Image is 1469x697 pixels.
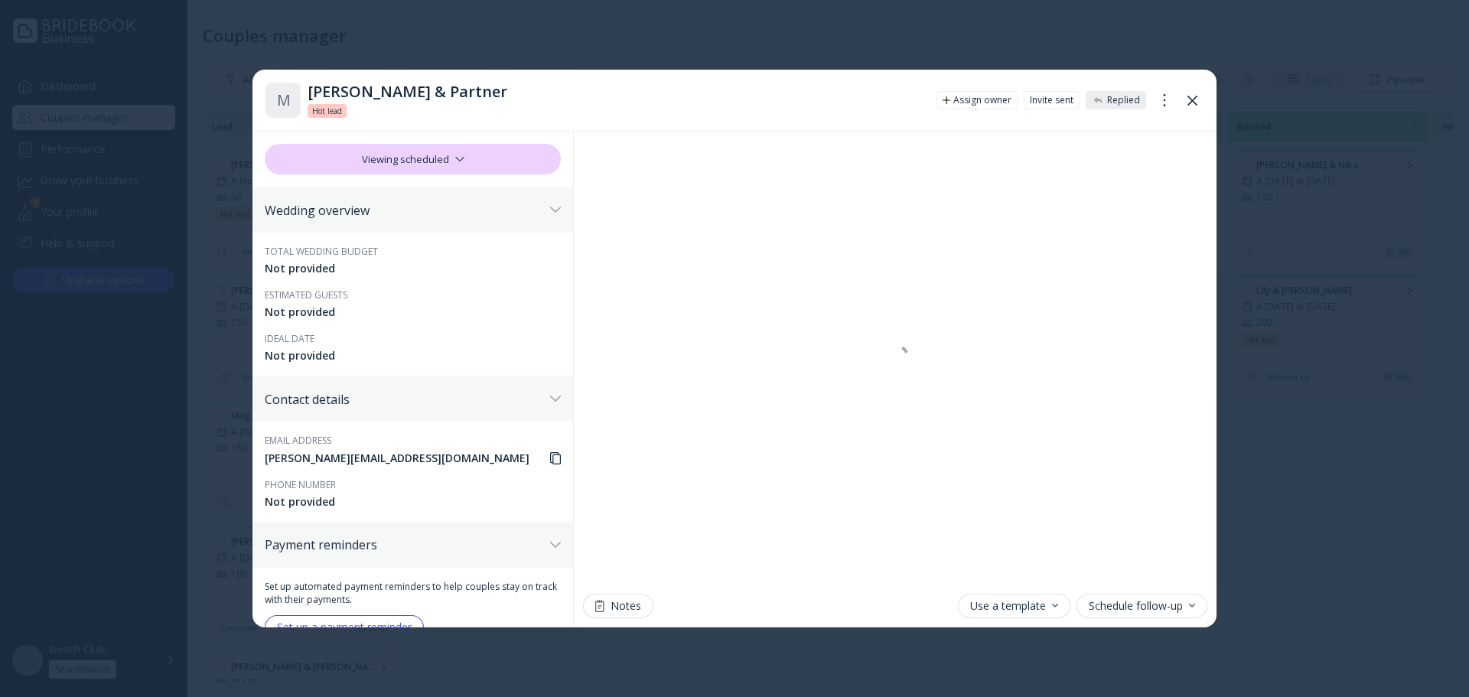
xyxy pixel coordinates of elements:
div: Email address [265,434,561,447]
div: Invite sent [1030,94,1073,106]
div: Estimated guests [265,288,561,301]
div: Phone number [265,478,561,491]
div: Set up a payment reminder [277,621,412,633]
span: Hot lead [312,105,342,117]
div: Not provided [265,305,561,320]
button: Schedule follow-up [1077,594,1207,618]
div: Payment reminders [265,537,544,552]
div: Set up automated payment reminders to help couples stay on track with their payments. [265,580,561,606]
div: Not provided [265,348,561,363]
div: Viewing scheduled [265,144,561,174]
div: Notes [595,600,641,612]
div: Total wedding budget [265,245,561,258]
button: Use a template [958,594,1070,618]
div: M [265,82,301,119]
button: Set up a payment reminder [265,615,424,640]
div: Wedding overview [265,203,544,218]
div: Assign owner [953,94,1011,106]
div: Use a template [970,600,1058,612]
div: Replied [1107,94,1140,106]
div: Schedule follow-up [1089,600,1195,612]
div: Ideal date [265,332,561,345]
div: [PERSON_NAME][EMAIL_ADDRESS][DOMAIN_NAME] [265,451,561,466]
div: [PERSON_NAME] & Partner [308,83,924,101]
div: Contact details [265,392,544,407]
div: Not provided [265,261,561,276]
button: Notes [583,594,653,618]
div: Not provided [265,494,561,510]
